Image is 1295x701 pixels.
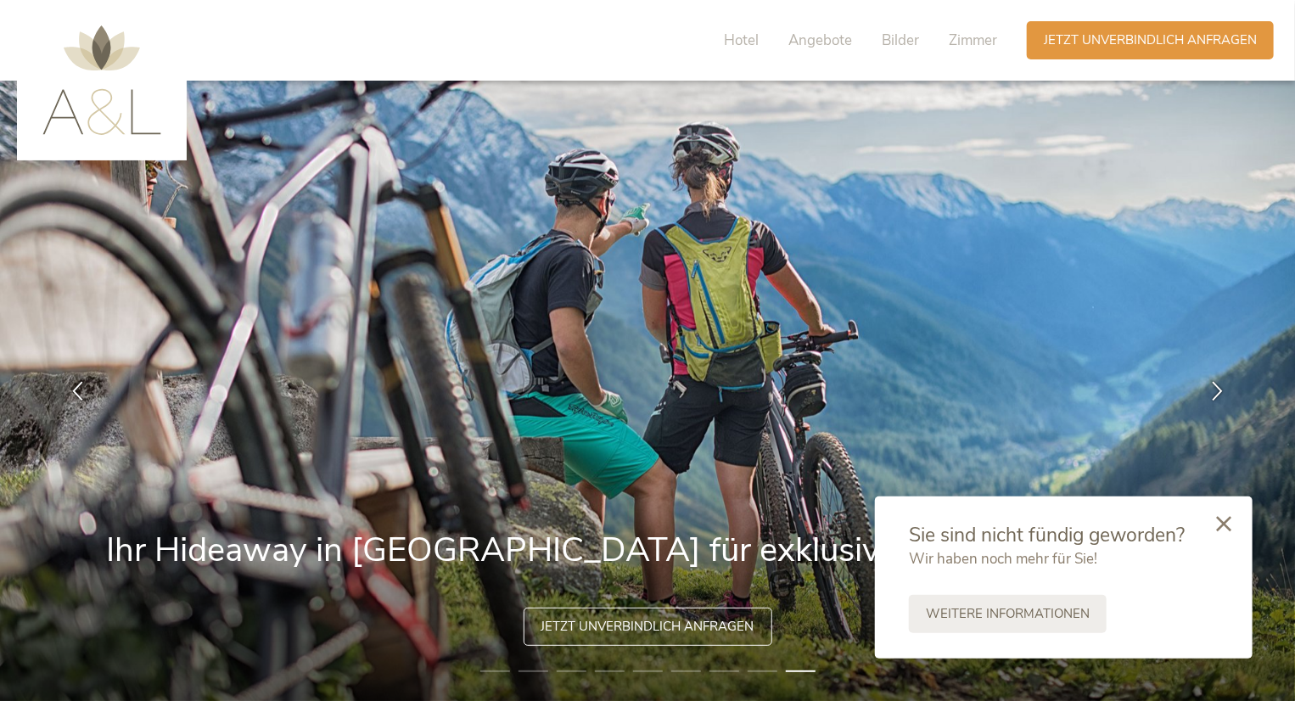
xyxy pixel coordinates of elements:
[42,25,161,135] img: AMONTI & LUNARIS Wellnessresort
[909,549,1097,569] span: Wir haben noch mehr für Sie!
[724,31,759,50] span: Hotel
[909,522,1185,548] span: Sie sind nicht fündig geworden?
[541,618,754,636] span: Jetzt unverbindlich anfragen
[926,605,1090,623] span: Weitere Informationen
[909,595,1107,633] a: Weitere Informationen
[949,31,997,50] span: Zimmer
[882,31,919,50] span: Bilder
[788,31,852,50] span: Angebote
[1044,31,1257,49] span: Jetzt unverbindlich anfragen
